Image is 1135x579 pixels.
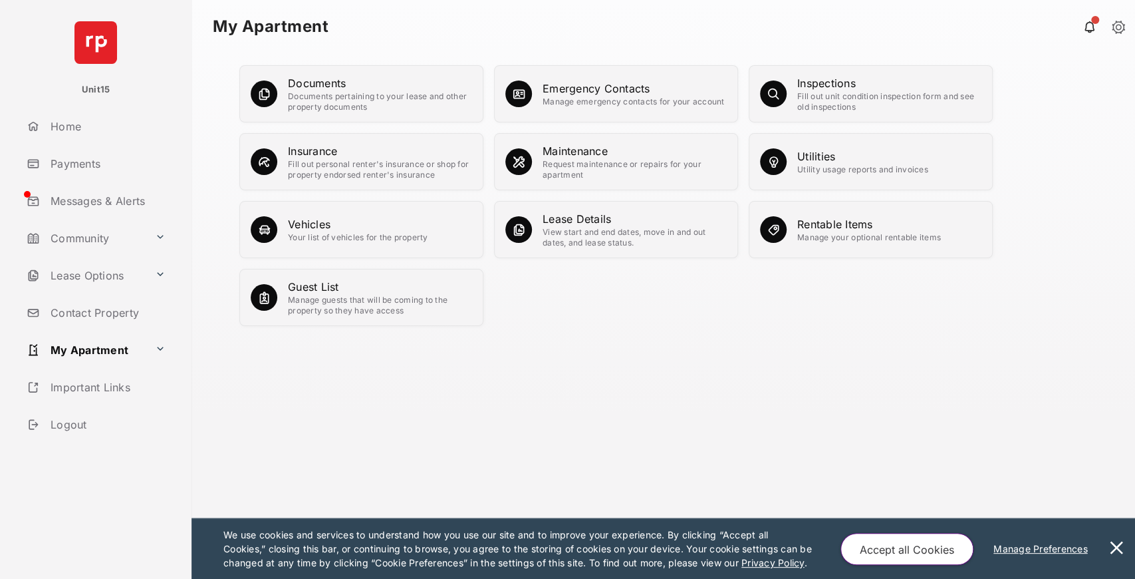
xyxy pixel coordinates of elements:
a: UtilitiesUtility usage reports and invoices [797,148,928,175]
a: Payments [21,148,191,180]
div: Fill out unit condition inspection form and see old inspections [797,91,981,112]
div: Documents pertaining to your lease and other property documents [288,91,472,112]
a: Home [21,110,191,142]
a: My Apartment [21,334,150,366]
a: Guest ListManage guests that will be coming to the property so they have access [288,279,472,316]
a: Lease Options [21,260,150,291]
strong: My Apartment [213,19,328,35]
a: DocumentsDocuments pertaining to your lease and other property documents [288,75,472,112]
a: Community [21,222,150,254]
a: MaintenanceRequest maintenance or repairs for your apartment [543,143,727,180]
p: Unit15 [82,83,110,96]
div: Your list of vehicles for the property [288,232,428,243]
a: Logout [21,409,191,441]
img: svg+xml;base64,PHN2ZyB4bWxucz0iaHR0cDovL3d3dy53My5vcmcvMjAwMC9zdmciIHdpZHRoPSI2NCIgaGVpZ2h0PSI2NC... [74,21,117,64]
u: Privacy Policy [741,557,804,568]
div: Request maintenance or repairs for your apartment [543,159,727,180]
div: Rentable Items [797,216,941,232]
u: Manage Preferences [993,543,1093,554]
a: Messages & Alerts [21,185,191,217]
div: Documents [288,75,472,91]
div: Insurance [288,143,472,159]
div: Manage your optional rentable items [797,232,941,243]
div: Guest List [288,279,472,295]
div: Utilities [797,148,928,164]
div: Emergency Contacts [543,81,725,96]
div: Manage emergency contacts for your account [543,96,725,107]
a: Rentable ItemsManage your optional rentable items [797,216,941,243]
div: View start and end dates, move in and out dates, and lease status. [543,227,727,248]
a: Emergency ContactsManage emergency contacts for your account [543,81,725,107]
a: Lease DetailsView start and end dates, move in and out dates, and lease status. [543,211,727,248]
a: Contact Property [21,297,191,329]
div: Maintenance [543,143,727,159]
div: Manage guests that will be coming to the property so they have access [288,295,472,316]
a: VehiclesYour list of vehicles for the property [288,216,428,243]
a: InsuranceFill out personal renter's insurance or shop for property endorsed renter's insurance [288,143,472,180]
div: Lease Details [543,211,727,227]
div: Utility usage reports and invoices [797,164,928,175]
a: InspectionsFill out unit condition inspection form and see old inspections [797,75,981,112]
p: We use cookies and services to understand how you use our site and to improve your experience. By... [223,528,813,570]
div: Fill out personal renter's insurance or shop for property endorsed renter's insurance [288,159,472,180]
div: Inspections [797,75,981,91]
a: Important Links [21,371,171,403]
button: Accept all Cookies [840,533,973,565]
div: Vehicles [288,216,428,232]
